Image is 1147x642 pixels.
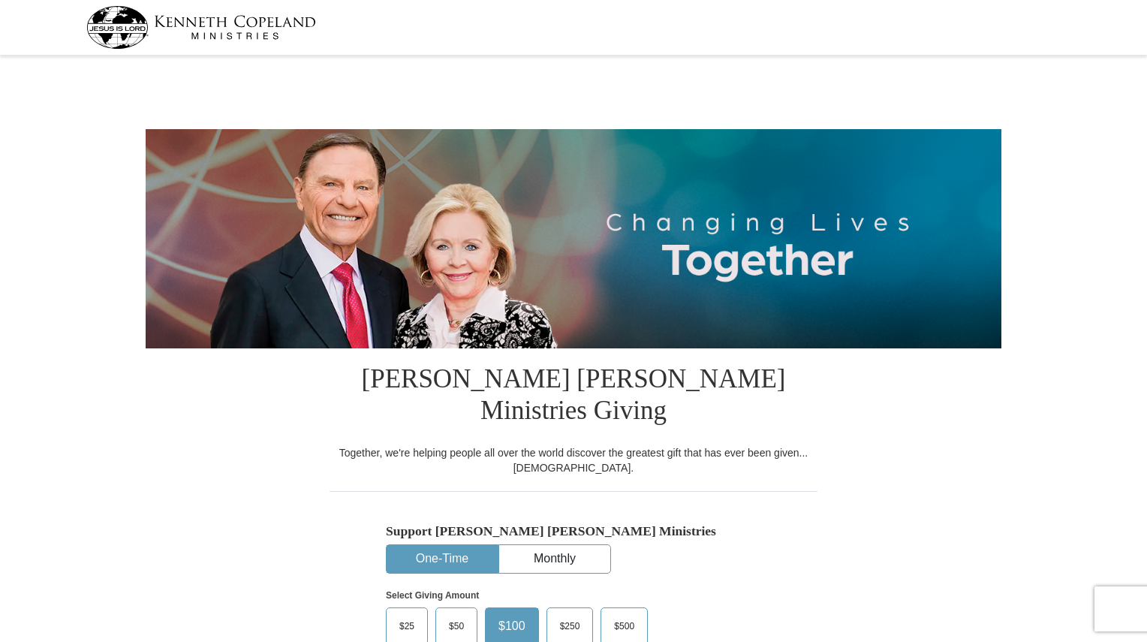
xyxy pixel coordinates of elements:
[491,615,533,637] span: $100
[441,615,471,637] span: $50
[607,615,642,637] span: $500
[392,615,422,637] span: $25
[499,545,610,573] button: Monthly
[330,348,817,445] h1: [PERSON_NAME] [PERSON_NAME] Ministries Giving
[387,545,498,573] button: One-Time
[552,615,588,637] span: $250
[386,523,761,539] h5: Support [PERSON_NAME] [PERSON_NAME] Ministries
[86,6,316,49] img: kcm-header-logo.svg
[386,590,479,601] strong: Select Giving Amount
[330,445,817,475] div: Together, we're helping people all over the world discover the greatest gift that has ever been g...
